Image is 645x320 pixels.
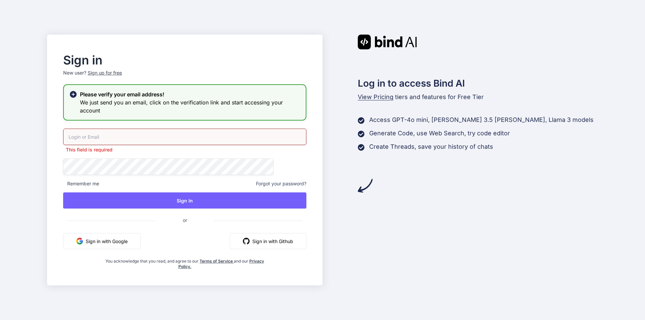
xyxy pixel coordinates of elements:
[88,70,122,76] div: Sign up for free
[178,259,264,269] a: Privacy Policy.
[80,98,300,115] h3: We just send you an email, click on the verification link and start accessing your account
[358,93,393,100] span: View Pricing
[256,180,306,187] span: Forgot your password?
[63,146,306,153] p: This field is required
[76,238,83,244] img: google
[358,178,373,193] img: arrow
[369,142,493,151] p: Create Threads, save your history of chats
[63,55,306,65] h2: Sign in
[63,129,306,145] input: Login or Email
[230,233,306,249] button: Sign in with Github
[63,70,306,84] p: New user?
[63,180,99,187] span: Remember me
[358,92,598,102] p: tiers and features for Free Tier
[63,192,306,209] button: Sign In
[369,129,510,138] p: Generate Code, use Web Search, try code editor
[156,212,214,228] span: or
[243,238,250,244] img: github
[369,115,594,125] p: Access GPT-4o mini, [PERSON_NAME] 3.5 [PERSON_NAME], Llama 3 models
[80,90,300,98] h2: Please verify your email address!
[104,255,266,269] div: You acknowledge that you read, and agree to our and our
[358,76,598,90] h2: Log in to access Bind AI
[63,233,141,249] button: Sign in with Google
[358,35,417,49] img: Bind AI logo
[200,259,234,264] a: Terms of Service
